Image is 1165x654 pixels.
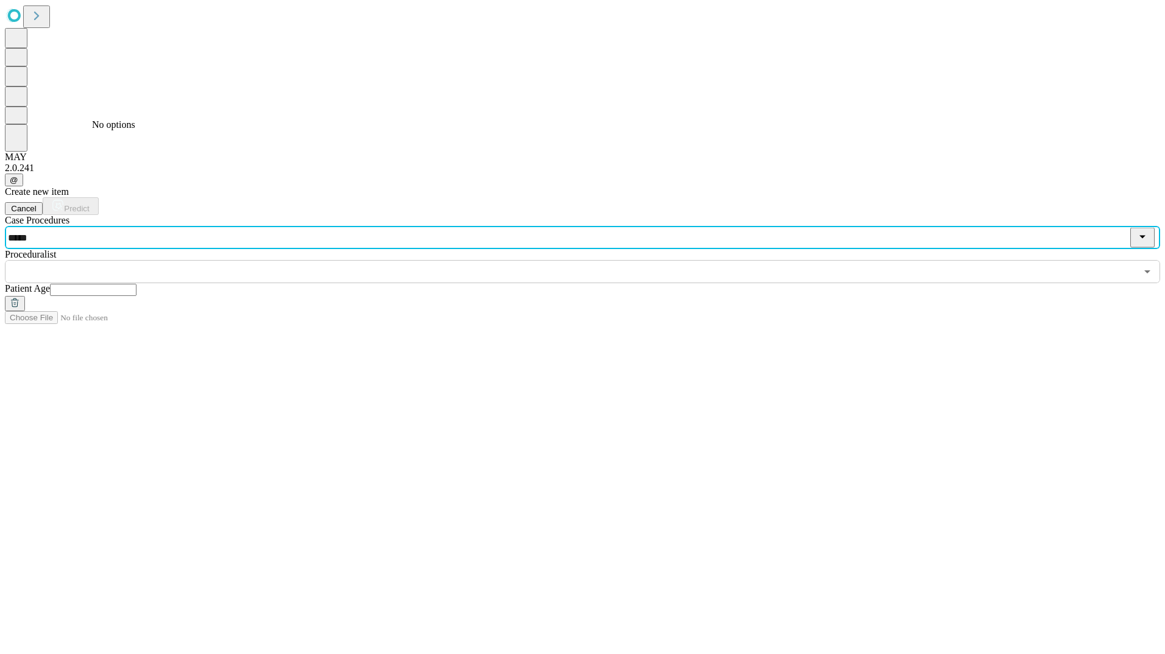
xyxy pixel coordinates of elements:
button: Cancel [5,202,43,215]
div: MAY [5,152,1160,163]
span: Create new item [5,186,69,197]
button: Close [1130,228,1155,248]
div: No options [92,119,419,130]
button: Predict [43,197,99,215]
span: Cancel [11,204,37,213]
button: Open [1139,263,1156,280]
span: Predict [64,204,89,213]
span: Scheduled Procedure [5,215,69,225]
span: @ [10,175,18,185]
div: 2.0.241 [5,163,1160,174]
span: Patient Age [5,283,50,294]
button: @ [5,174,23,186]
span: Proceduralist [5,249,56,259]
